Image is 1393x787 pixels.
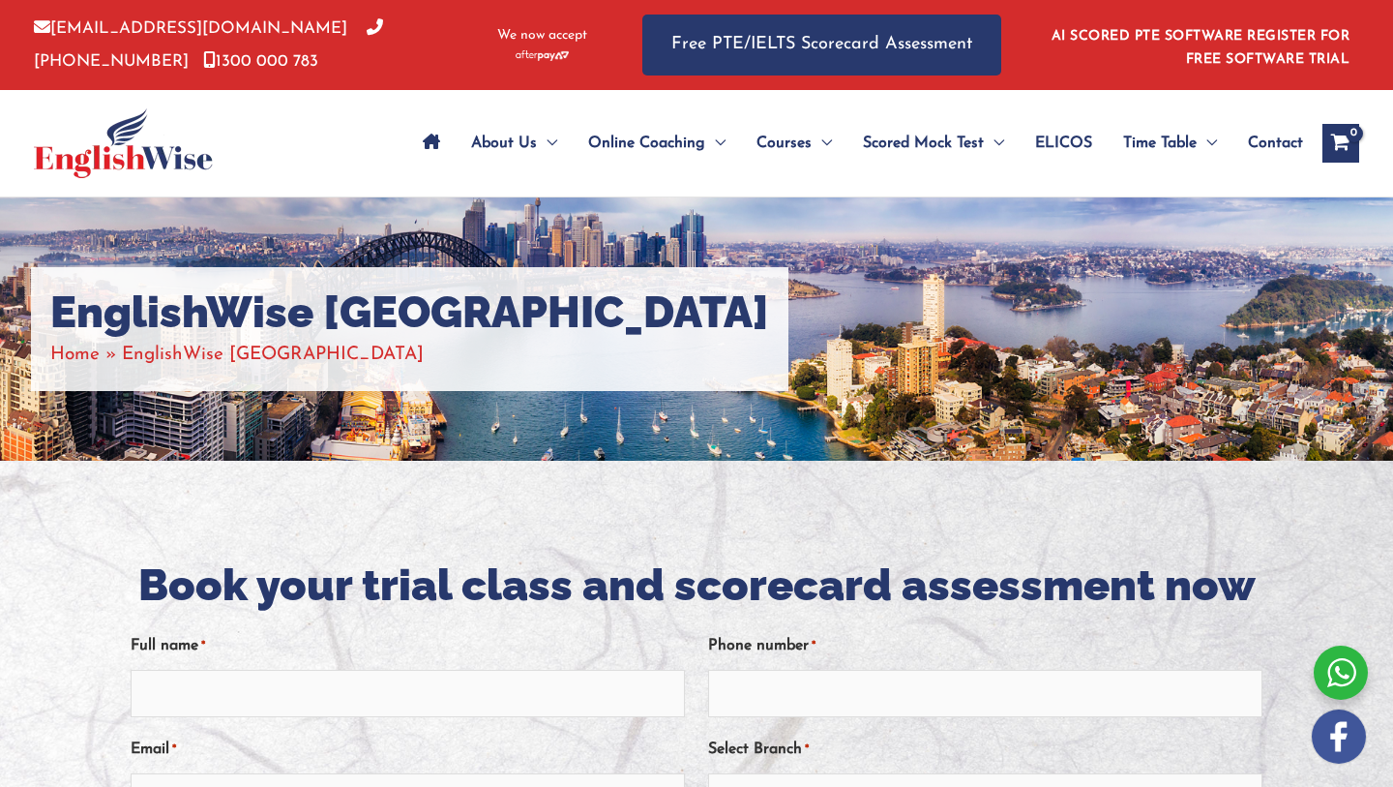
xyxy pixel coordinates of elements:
span: Menu Toggle [705,109,726,177]
a: CoursesMenu Toggle [741,109,847,177]
label: Full name [131,630,205,662]
span: Menu Toggle [1197,109,1217,177]
span: We now accept [497,26,587,45]
a: [EMAIL_ADDRESS][DOMAIN_NAME] [34,20,347,37]
span: Courses [756,109,812,177]
h2: Book your trial class and scorecard assessment now [131,558,1262,615]
span: About Us [471,109,537,177]
span: Menu Toggle [984,109,1004,177]
nav: Breadcrumbs [50,339,769,371]
label: Phone number [708,630,815,662]
label: Email [131,734,176,766]
a: ELICOS [1020,109,1108,177]
a: Home [50,346,100,364]
a: Time TableMenu Toggle [1108,109,1232,177]
span: Scored Mock Test [863,109,984,177]
a: About UsMenu Toggle [456,109,573,177]
a: Contact [1232,109,1303,177]
nav: Site Navigation: Main Menu [407,109,1303,177]
span: Time Table [1123,109,1197,177]
h1: EnglishWise [GEOGRAPHIC_DATA] [50,287,769,339]
span: Online Coaching [588,109,705,177]
img: cropped-ew-logo [34,108,213,178]
a: Online CoachingMenu Toggle [573,109,741,177]
a: 1300 000 783 [203,53,318,70]
aside: Header Widget 1 [1040,14,1359,76]
span: Menu Toggle [812,109,832,177]
a: View Shopping Cart, empty [1322,124,1359,163]
img: Afterpay-Logo [516,50,569,61]
span: Menu Toggle [537,109,557,177]
label: Select Branch [708,734,809,766]
span: EnglishWise [GEOGRAPHIC_DATA] [122,346,424,364]
span: Contact [1248,109,1303,177]
a: Scored Mock TestMenu Toggle [847,109,1020,177]
img: white-facebook.png [1312,710,1366,764]
a: AI SCORED PTE SOFTWARE REGISTER FOR FREE SOFTWARE TRIAL [1052,29,1350,67]
span: ELICOS [1035,109,1092,177]
a: Free PTE/IELTS Scorecard Assessment [642,15,1001,76]
a: [PHONE_NUMBER] [34,20,383,69]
